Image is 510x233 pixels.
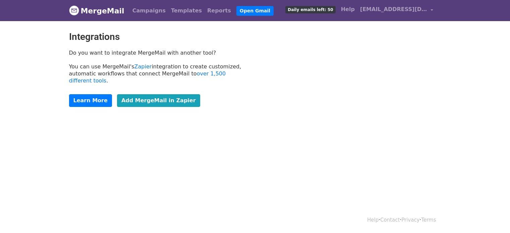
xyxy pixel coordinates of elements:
[69,4,124,18] a: MergeMail
[69,49,250,56] p: Do you want to integrate MergeMail with another tool?
[283,3,338,16] a: Daily emails left: 50
[168,4,205,17] a: Templates
[380,217,400,223] a: Contact
[205,4,234,17] a: Reports
[69,63,250,84] p: You can use MergeMail's integration to create customized, automatic workflows that connect MergeM...
[134,63,152,70] a: Zapier
[69,31,250,43] h2: Integrations
[130,4,168,17] a: Campaigns
[360,5,427,13] span: [EMAIL_ADDRESS][DOMAIN_NAME]
[117,94,200,107] a: Add MergeMail in Zapier
[236,6,274,16] a: Open Gmail
[285,6,335,13] span: Daily emails left: 50
[421,217,436,223] a: Terms
[338,3,357,16] a: Help
[69,94,112,107] a: Learn More
[357,3,436,18] a: [EMAIL_ADDRESS][DOMAIN_NAME]
[367,217,379,223] a: Help
[401,217,419,223] a: Privacy
[69,70,226,84] a: over 1,500 different tools
[69,5,79,15] img: MergeMail logo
